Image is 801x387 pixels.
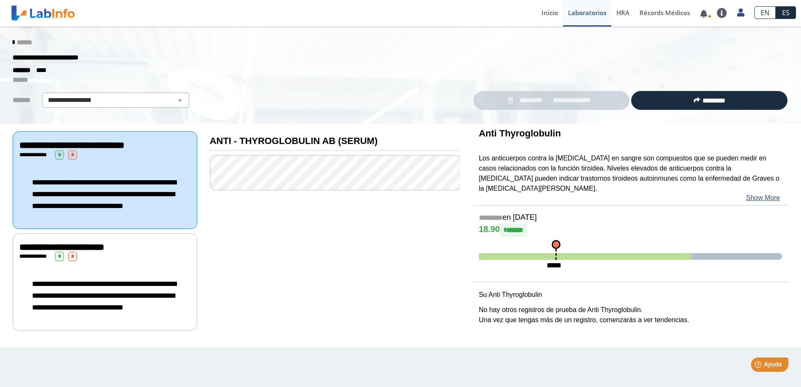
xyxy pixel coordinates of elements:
span: HRA [616,8,629,17]
b: ANTI - THYROGLOBULIN AB (SERUM) [210,136,378,146]
a: ES [776,6,796,19]
a: EN [754,6,776,19]
p: Los anticuerpos contra la [MEDICAL_DATA] en sangre son compuestos que se pueden medir en casos re... [479,153,782,194]
h4: 18.90 [479,224,782,237]
p: No hay otros registros de prueba de Anti Thyroglobulin. Una vez que tengas más de un registro, co... [479,305,782,325]
iframe: Help widget launcher [726,354,792,378]
b: Anti Thyroglobulin [479,128,561,139]
p: Su Anti Thyroglobulin [479,290,782,300]
a: Show More [746,193,780,203]
h5: en [DATE] [479,213,782,223]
